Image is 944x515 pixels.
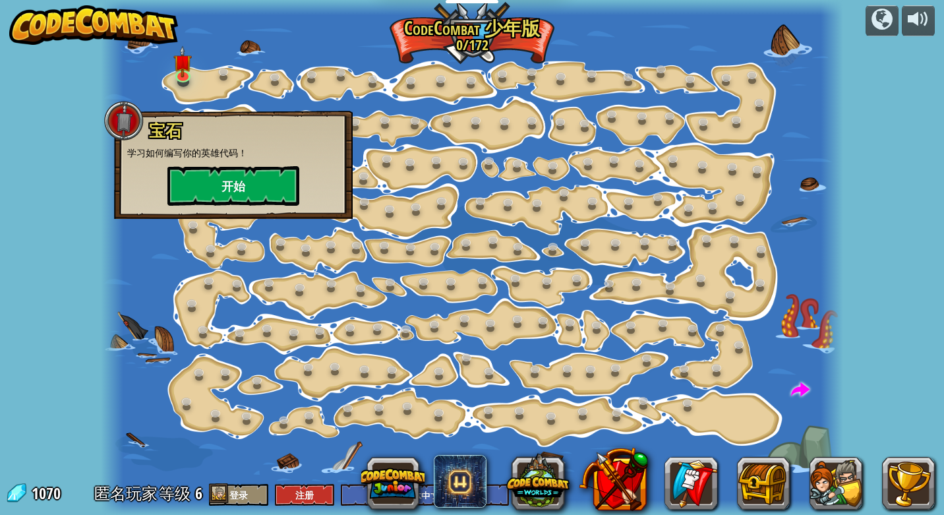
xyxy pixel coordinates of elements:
span: 等级 [159,483,191,504]
span: 宝石 [149,119,182,142]
img: level-banner-unstarted.png [174,45,192,77]
span: 6 [195,483,202,504]
button: 登录 [209,484,268,506]
p: 学习如何编写你的英雄代码！ [127,146,339,160]
button: 战役 [866,5,899,36]
button: 注册 [275,484,334,506]
button: 开始 [167,166,299,206]
span: 匿名玩家 [94,483,158,504]
button: 音量调节 [902,5,935,36]
span: 1070 [32,483,65,504]
img: CodeCombat - Learn how to code by playing a game [9,5,178,45]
